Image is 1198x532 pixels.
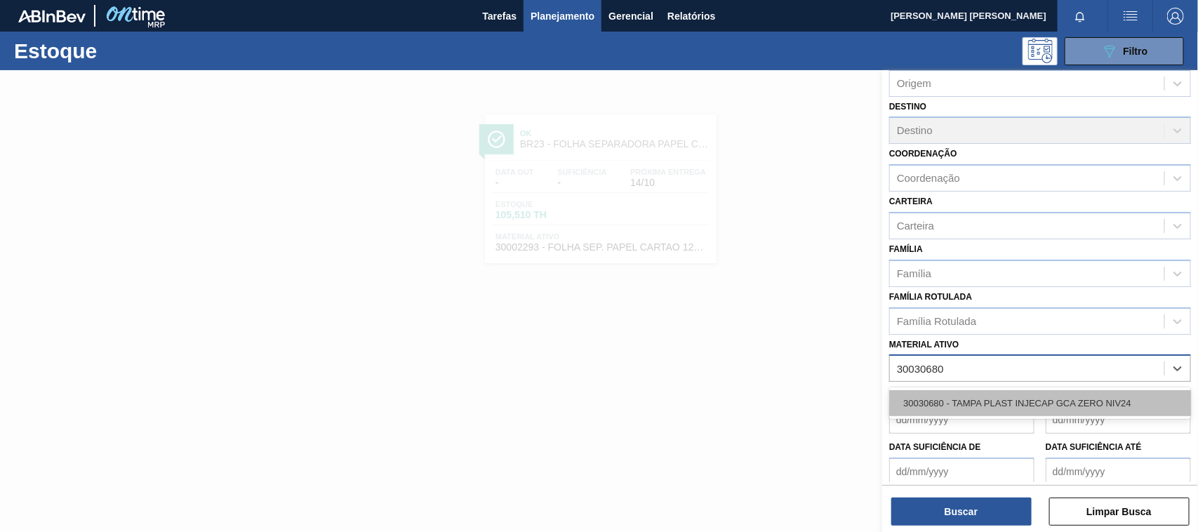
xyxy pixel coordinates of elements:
span: Filtro [1124,46,1148,57]
div: Origem [897,77,931,89]
input: dd/mm/yyyy [889,406,1034,434]
span: Tarefas [482,8,517,25]
div: Pogramando: nenhum usuário selecionado [1023,37,1058,65]
input: dd/mm/yyyy [1046,406,1191,434]
input: dd/mm/yyyy [889,458,1034,486]
label: Destino [889,102,926,112]
span: Relatórios [667,8,715,25]
label: Data suficiência de [889,442,981,452]
label: Data suficiência até [1046,442,1142,452]
span: Gerencial [608,8,653,25]
div: Família Rotulada [897,315,976,327]
div: Coordenação [897,173,960,185]
label: Carteira [889,197,933,206]
img: Logout [1167,8,1184,25]
div: Carteira [897,220,934,232]
label: Coordenação [889,149,957,159]
label: Família Rotulada [889,292,972,302]
button: Notificações [1058,6,1103,26]
div: 30030680 - TAMPA PLAST INJECAP GCA ZERO NIV24 [889,390,1191,416]
span: Planejamento [531,8,594,25]
img: userActions [1122,8,1139,25]
div: Família [897,267,931,279]
h1: Estoque [14,43,220,59]
label: Família [889,244,923,254]
img: TNhmsLtSVTkK8tSr43FrP2fwEKptu5GPRR3wAAAABJRU5ErkJggg== [18,10,86,22]
label: Material ativo [889,340,959,350]
button: Filtro [1065,37,1184,65]
input: dd/mm/yyyy [1046,458,1191,486]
